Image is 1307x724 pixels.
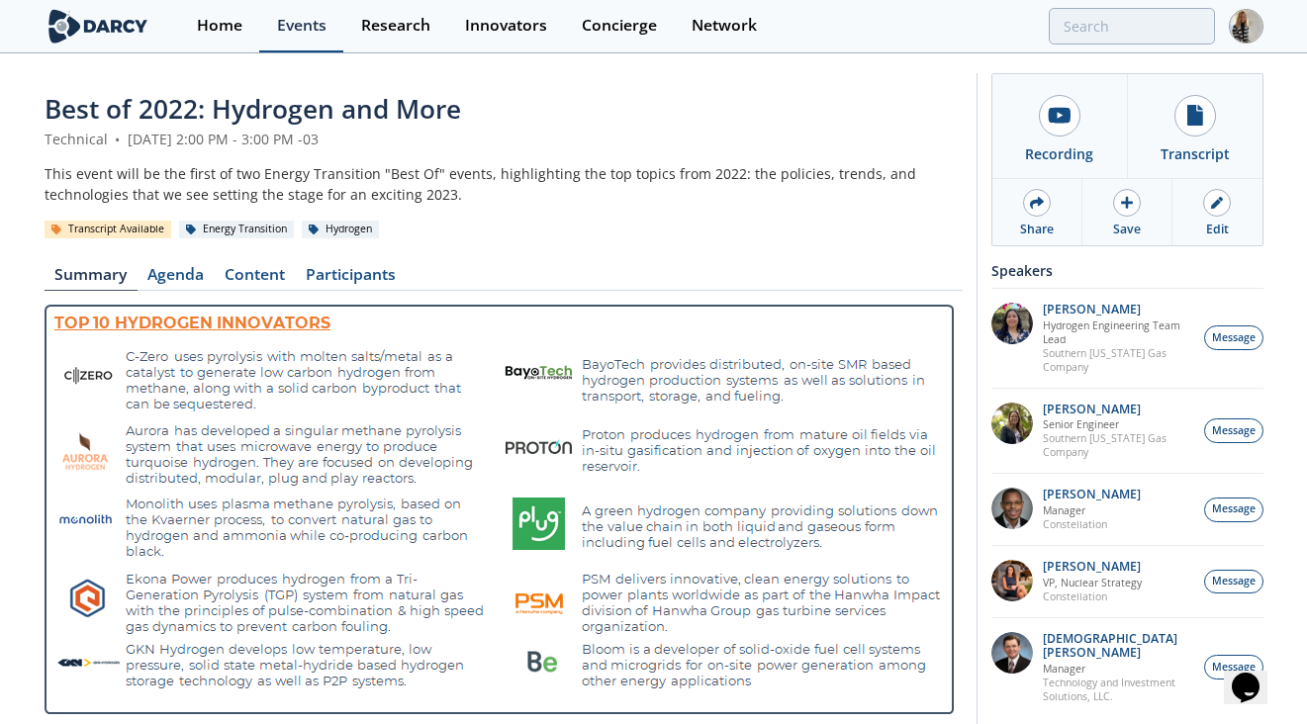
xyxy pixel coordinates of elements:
[1127,74,1262,178] a: Transcript
[1204,498,1263,522] button: Message
[992,74,1128,178] a: Recording
[138,267,215,291] a: Agenda
[1043,632,1193,660] p: [DEMOGRAPHIC_DATA][PERSON_NAME]
[197,18,242,34] div: Home
[1229,9,1263,44] img: Profile
[991,488,1033,529] img: YkGFfnKYT4erdBnyv6Z0
[1043,576,1142,589] p: VP, Nuclear Strategy
[45,221,172,238] div: Transcript Available
[1212,330,1256,346] span: Message
[1043,503,1141,517] p: Manager
[1043,560,1142,574] p: [PERSON_NAME]
[215,267,296,291] a: Content
[1043,517,1141,531] p: Constellation
[302,221,380,238] div: Hydrogen
[1025,143,1093,164] div: Recording
[1204,655,1263,679] button: Message
[1204,570,1263,594] button: Message
[1043,346,1193,374] p: Southern [US_STATE] Gas Company
[1204,325,1263,350] button: Message
[1212,660,1256,676] span: Message
[1020,221,1054,238] div: Share
[1043,676,1193,703] p: Technology and Investment Solutions, LLC.
[582,18,657,34] div: Concierge
[45,305,954,714] img: Image
[1204,418,1263,443] button: Message
[1043,417,1193,431] p: Senior Engineer
[1172,179,1261,245] a: Edit
[1043,488,1141,501] p: [PERSON_NAME]
[1206,221,1229,238] div: Edit
[45,91,461,127] span: Best of 2022: Hydrogen and More
[179,221,295,238] div: Energy Transition
[277,18,327,34] div: Events
[361,18,430,34] div: Research
[112,130,124,148] span: •
[465,18,547,34] div: Innovators
[45,163,963,205] div: This event will be the first of two Energy Transition "Best Of" events, highlighting the top topi...
[1043,403,1193,416] p: [PERSON_NAME]
[1224,645,1287,704] iframe: chat widget
[1113,221,1141,238] div: Save
[1212,574,1256,589] span: Message
[45,129,963,149] div: Technical [DATE] 2:00 PM - 3:00 PM -03
[45,9,152,44] img: logo-wide.svg
[1161,143,1230,164] div: Transcript
[45,267,138,291] a: Summary
[991,560,1033,601] img: rI6EyuTnSqrZsEPYIALA
[1043,431,1193,459] p: Southern [US_STATE] Gas Company
[991,632,1033,674] img: fC0wGcvRaiDHe8mhrJdr
[1212,501,1256,517] span: Message
[991,253,1263,288] div: Speakers
[1043,303,1193,317] p: [PERSON_NAME]
[991,303,1033,344] img: 0awEz0XQoegE2SToIpMp
[991,403,1033,444] img: TpBhW5UTB2PTOQ22Obnq
[1043,318,1193,346] p: Hydrogen Engineering Team Lead
[1212,423,1256,439] span: Message
[1049,8,1215,45] input: Advanced Search
[692,18,757,34] div: Network
[296,267,407,291] a: Participants
[1043,662,1193,676] p: Manager
[1043,589,1142,603] p: Constellation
